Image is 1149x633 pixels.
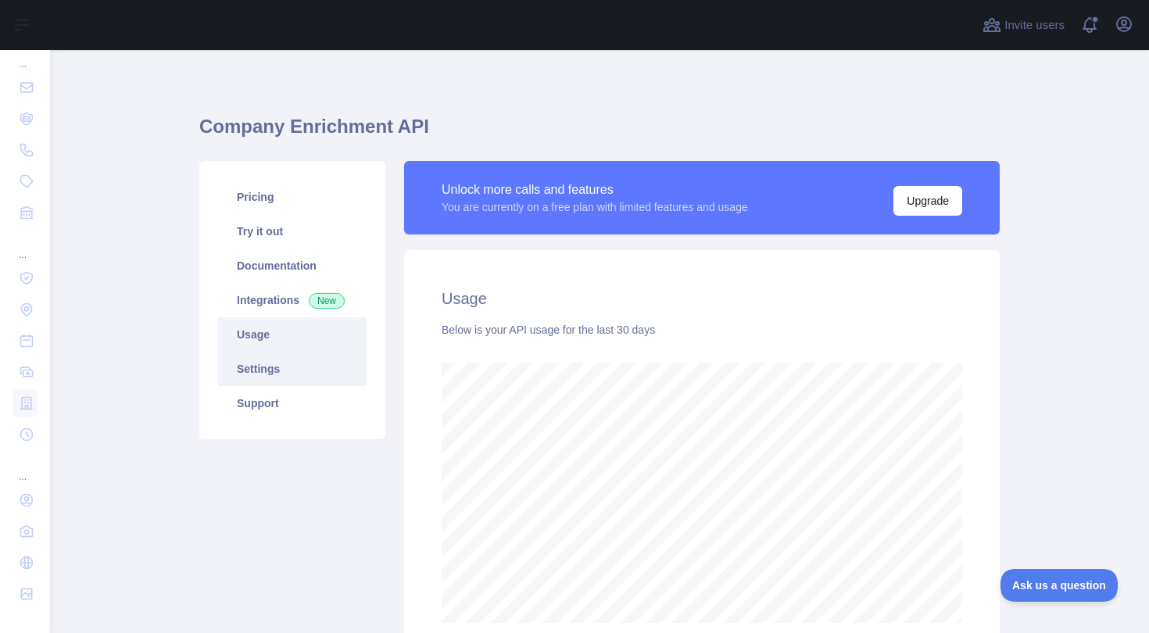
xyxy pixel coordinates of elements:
button: Invite users [979,13,1068,38]
h1: Company Enrichment API [199,114,1000,152]
div: Below is your API usage for the last 30 days [442,322,962,338]
a: Integrations New [218,283,367,317]
iframe: Toggle Customer Support [1000,569,1118,602]
div: You are currently on a free plan with limited features and usage [442,199,748,215]
div: ... [13,230,38,261]
a: Pricing [218,180,367,214]
a: Try it out [218,214,367,249]
a: Support [218,386,367,420]
a: Usage [218,317,367,352]
div: ... [13,452,38,483]
span: Invite users [1004,16,1065,34]
a: Documentation [218,249,367,283]
div: ... [13,39,38,70]
h2: Usage [442,288,962,309]
span: New [309,293,345,309]
div: Unlock more calls and features [442,181,748,199]
a: Settings [218,352,367,386]
button: Upgrade [893,186,962,216]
